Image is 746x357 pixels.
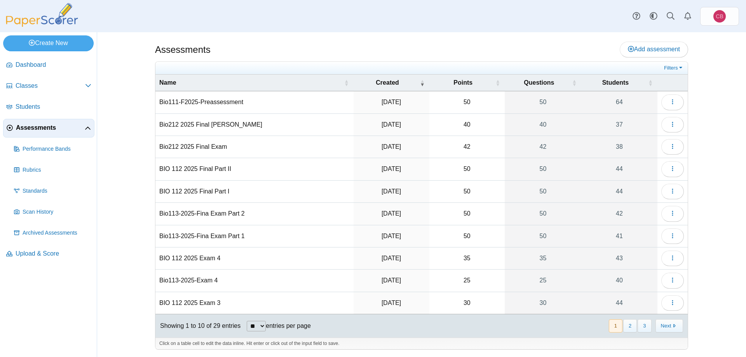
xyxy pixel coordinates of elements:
a: 50 [505,203,581,225]
td: 25 [429,270,505,292]
a: 50 [505,225,581,247]
a: Alerts [679,8,696,25]
td: Bio113-2025-Fina Exam Part 2 [155,203,354,225]
a: 50 [505,91,581,113]
a: Create New [3,35,94,51]
a: 40 [581,270,657,291]
a: 64 [581,91,657,113]
time: May 2, 2025 at 10:18 AM [382,165,401,172]
span: Students : Activate to sort [648,75,653,91]
td: Bio111-F2025-Preassessment [155,91,354,113]
time: May 8, 2025 at 10:41 AM [382,121,401,128]
time: May 1, 2025 at 5:36 PM [382,233,401,239]
a: Canisius Biology [700,7,739,26]
span: Points : Activate to sort [495,75,500,91]
span: Add assessment [628,46,680,52]
a: Add assessment [620,42,688,57]
button: 2 [623,319,637,332]
a: 30 [505,292,581,314]
a: Performance Bands [11,140,94,158]
span: Students [602,79,629,86]
a: 37 [581,114,657,136]
span: Standards [23,187,91,195]
a: 38 [581,136,657,158]
span: Performance Bands [23,145,91,153]
td: 50 [429,158,505,180]
span: Canisius Biology [713,10,726,23]
div: Showing 1 to 10 of 29 entries [155,314,241,338]
button: Next [655,319,683,332]
time: Apr 22, 2025 at 11:55 AM [382,277,401,284]
span: Students [16,103,91,111]
a: 50 [505,158,581,180]
a: 43 [581,247,657,269]
a: Scan History [11,203,94,221]
div: Click on a table cell to edit the data inline. Hit enter or click out of the input field to save. [155,338,688,349]
td: 50 [429,203,505,225]
td: BIO 112 2025 Final Part II [155,158,354,180]
h1: Assessments [155,43,211,56]
td: 42 [429,136,505,158]
td: BIO 112 2025 Final Part I [155,181,354,203]
time: Aug 20, 2025 at 2:37 PM [382,99,401,105]
time: May 1, 2025 at 5:48 PM [382,210,401,217]
span: Scan History [23,208,91,216]
span: Dashboard [16,61,91,69]
td: Bio113-2025-Fina Exam Part 1 [155,225,354,247]
a: Students [3,98,94,117]
a: 42 [581,203,657,225]
span: Name : Activate to sort [344,75,349,91]
td: 35 [429,247,505,270]
time: Mar 31, 2025 at 2:46 PM [382,300,401,306]
a: 50 [505,181,581,202]
span: Upload & Score [16,249,91,258]
a: 40 [505,114,581,136]
span: Questions [524,79,554,86]
button: 3 [638,319,651,332]
span: Archived Assessments [23,229,91,237]
td: BIO 112 2025 Exam 4 [155,247,354,270]
nav: pagination [608,319,683,332]
a: Classes [3,77,94,96]
td: 50 [429,181,505,203]
a: 25 [505,270,581,291]
img: PaperScorer [3,3,81,27]
button: 1 [609,319,622,332]
a: 44 [581,158,657,180]
a: Rubrics [11,161,94,179]
a: Assessments [3,119,94,138]
td: 50 [429,91,505,113]
time: May 2, 2025 at 10:04 AM [382,188,401,195]
time: May 5, 2025 at 2:00 PM [382,143,401,150]
span: Created : Activate to remove sorting [420,75,425,91]
a: PaperScorer [3,21,81,28]
a: Standards [11,182,94,200]
td: Bio212 2025 Final Exam [155,136,354,158]
a: 44 [581,292,657,314]
td: Bio212 2025 Final [PERSON_NAME] [155,114,354,136]
a: 42 [505,136,581,158]
a: 44 [581,181,657,202]
span: Created [376,79,399,86]
time: Apr 29, 2025 at 9:05 AM [382,255,401,261]
span: Points [453,79,472,86]
a: Dashboard [3,56,94,75]
a: 41 [581,225,657,247]
td: Bio113-2025-Exam 4 [155,270,354,292]
a: Filters [662,64,686,72]
span: Assessments [16,124,85,132]
a: Upload & Score [3,245,94,263]
span: Classes [16,82,85,90]
label: entries per page [266,322,311,329]
a: 35 [505,247,581,269]
span: Name [159,79,176,86]
a: Archived Assessments [11,224,94,242]
td: 50 [429,225,505,247]
span: Questions : Activate to sort [572,75,577,91]
span: Canisius Biology [716,14,723,19]
td: 30 [429,292,505,314]
span: Rubrics [23,166,91,174]
td: BIO 112 2025 Exam 3 [155,292,354,314]
td: 40 [429,114,505,136]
